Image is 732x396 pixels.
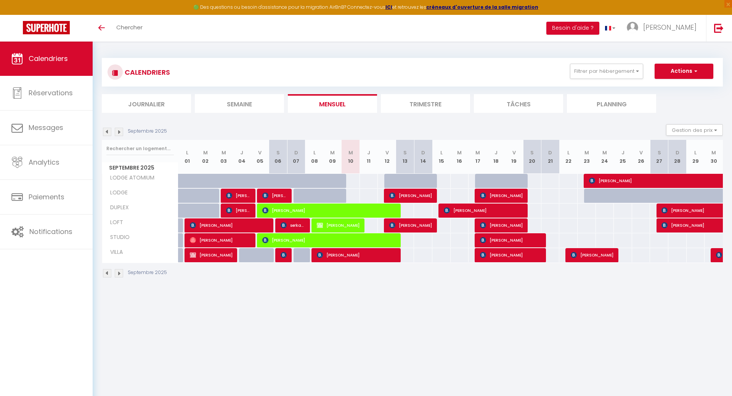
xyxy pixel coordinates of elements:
span: [PERSON_NAME] [480,248,541,262]
span: [PERSON_NAME] [226,203,250,218]
span: [PERSON_NAME] [262,233,396,247]
p: Septembre 2025 [128,269,167,276]
th: 14 [414,140,432,174]
span: [PERSON_NAME] [190,248,233,262]
span: [PERSON_NAME] [389,188,432,203]
abbr: V [639,149,643,156]
abbr: V [258,149,262,156]
abbr: J [367,149,370,156]
h3: CALENDRIERS [123,64,170,81]
img: ... [627,22,638,33]
abbr: L [567,149,570,156]
th: 02 [196,140,215,174]
abbr: V [512,149,516,156]
button: Besoin d'aide ? [546,22,599,35]
span: Septembre 2025 [102,162,178,173]
th: 18 [487,140,505,174]
li: Trimestre [381,94,470,113]
span: LOFT [103,218,132,227]
span: LODGE ATOMIUM [103,174,156,182]
span: DUPLEX [103,204,132,212]
span: Chercher [116,23,143,31]
th: 29 [687,140,705,174]
input: Rechercher un logement... [106,142,174,156]
abbr: J [494,149,498,156]
a: créneaux d'ouverture de la salle migration [426,4,538,10]
abbr: S [530,149,534,156]
span: [PERSON_NAME] [281,248,287,262]
abbr: L [186,149,188,156]
span: [PERSON_NAME] [480,218,523,232]
span: [PERSON_NAME] [317,218,360,232]
th: 30 [705,140,723,174]
button: Actions [655,64,713,79]
span: [PERSON_NAME] [262,188,287,203]
span: [PERSON_NAME] [480,188,523,203]
span: [PERSON_NAME] [389,218,432,232]
span: Paiements [29,192,64,202]
th: 24 [596,140,614,174]
th: 09 [323,140,342,174]
th: 11 [360,140,378,174]
span: [PERSON_NAME] [643,22,697,32]
th: 13 [396,140,414,174]
th: 12 [378,140,396,174]
span: [PERSON_NAME] [480,233,541,247]
a: ICI [385,4,392,10]
p: Septembre 2025 [128,128,167,135]
th: 26 [632,140,650,174]
li: Mensuel [288,94,377,113]
span: [PERSON_NAME] [262,203,396,218]
abbr: D [421,149,425,156]
abbr: J [240,149,243,156]
abbr: L [694,149,697,156]
abbr: M [457,149,462,156]
th: 04 [233,140,251,174]
img: logout [714,23,724,33]
th: 06 [269,140,287,174]
th: 20 [523,140,541,174]
span: STUDIO [103,233,132,242]
th: 17 [469,140,487,174]
th: 03 [215,140,233,174]
abbr: L [440,149,443,156]
th: 16 [451,140,469,174]
span: [PERSON_NAME] [444,203,523,218]
span: Réservations [29,88,73,98]
span: Notifications [29,227,72,236]
th: 22 [559,140,578,174]
abbr: D [676,149,679,156]
button: Gestion des prix [666,124,723,136]
span: Messages [29,123,63,132]
th: 28 [668,140,687,174]
li: Planning [567,94,656,113]
abbr: D [548,149,552,156]
abbr: J [621,149,624,156]
a: ... [PERSON_NAME] [621,15,706,42]
abbr: S [276,149,280,156]
th: 01 [178,140,197,174]
span: [PERSON_NAME] [190,218,269,232]
abbr: S [403,149,407,156]
span: Calendriers [29,54,68,63]
span: [PERSON_NAME] [571,248,613,262]
abbr: M [203,149,208,156]
abbr: M [330,149,335,156]
abbr: L [313,149,316,156]
th: 07 [287,140,305,174]
abbr: M [222,149,226,156]
span: VILLA [103,248,132,257]
span: [PERSON_NAME] [226,188,250,203]
li: Journalier [102,94,191,113]
span: serkan K [281,218,305,232]
li: Tâches [474,94,563,113]
abbr: M [584,149,589,156]
abbr: M [711,149,716,156]
abbr: D [294,149,298,156]
span: [PERSON_NAME] [317,248,396,262]
abbr: S [658,149,661,156]
span: [PERSON_NAME] [190,233,251,247]
th: 10 [342,140,360,174]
